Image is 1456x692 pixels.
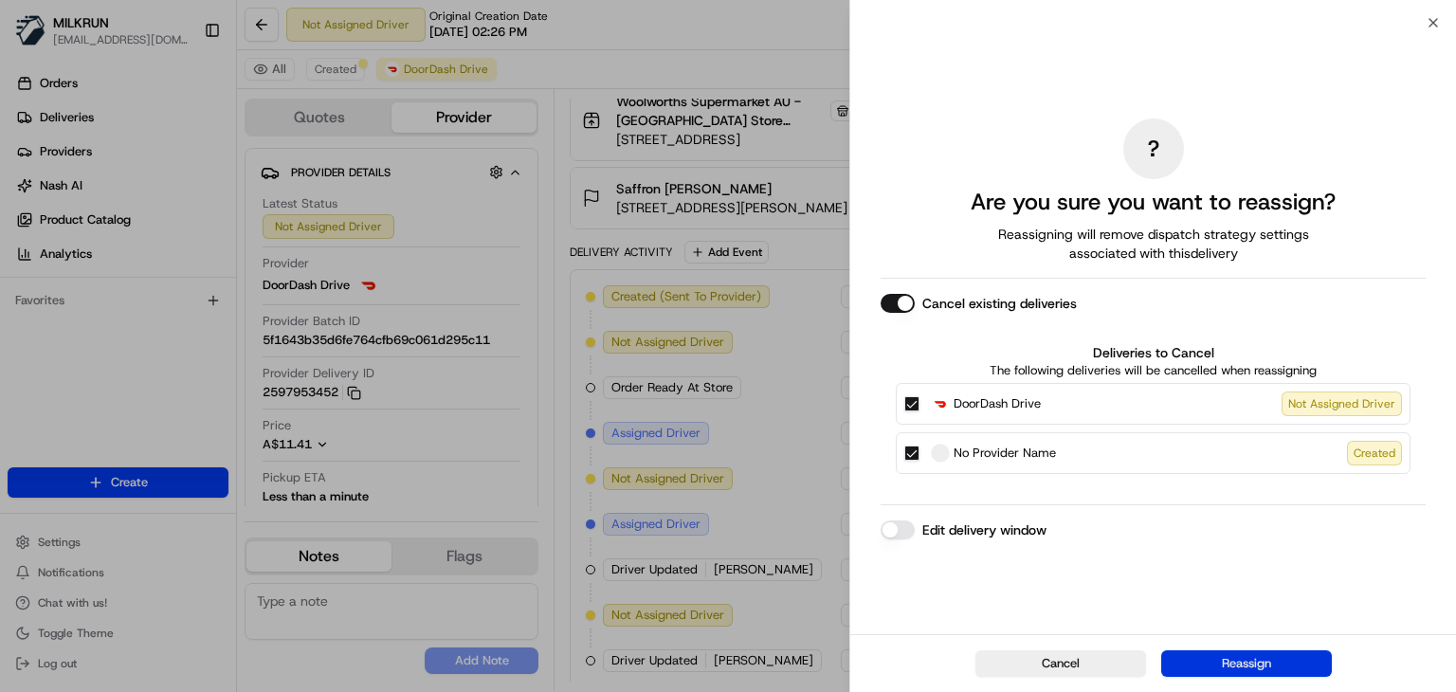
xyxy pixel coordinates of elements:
span: Reassigning will remove dispatch strategy settings associated with this delivery [972,225,1336,263]
label: Deliveries to Cancel [896,343,1410,362]
button: Cancel [975,650,1146,677]
label: Edit delivery window [922,520,1046,539]
img: DoorDash Drive [931,394,950,413]
label: Cancel existing deliveries [922,294,1077,313]
button: Reassign [1161,650,1332,677]
span: No Provider Name [954,444,1056,463]
div: ? [1123,118,1184,179]
p: The following deliveries will be cancelled when reassigning [896,362,1410,379]
span: DoorDash Drive [954,394,1041,413]
h2: Are you sure you want to reassign? [971,187,1336,217]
